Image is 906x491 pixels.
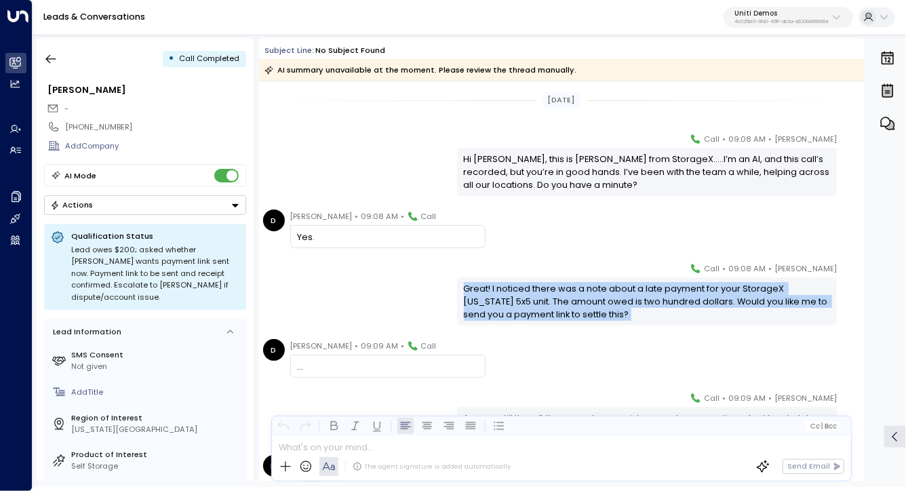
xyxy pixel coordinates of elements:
label: Region of Interest [71,412,241,424]
span: • [355,339,359,353]
div: Button group with a nested menu [44,195,246,215]
div: [PERSON_NAME] [47,83,245,96]
span: 09:08 AM [728,262,766,275]
div: ... [297,360,478,373]
div: AddTitle [71,387,241,398]
span: Call [704,262,720,275]
div: Lead owes $200; asked whether [PERSON_NAME] wants payment link sent now. Payment link to be sent ... [71,244,239,304]
div: The agent signature is added automatically [353,462,511,471]
span: Call [704,391,720,405]
span: [PERSON_NAME] [774,132,837,146]
img: 110_headshot.jpg [842,391,864,413]
span: [PERSON_NAME] [774,262,837,275]
div: [US_STATE][GEOGRAPHIC_DATA] [71,424,241,435]
div: • [168,49,174,68]
div: AI summary unavailable at the moment. Please review the thread manually. [264,63,576,77]
div: Great! I noticed there was a note about a late payment for your StorageX [US_STATE] 5x5 unit. The... [464,282,831,321]
span: • [722,262,726,275]
div: [DATE] [543,92,580,108]
div: Yes. [297,231,478,243]
span: • [722,391,726,405]
button: Uniti Demos4c025b01-9fa0-46ff-ab3a-a620b886896e [724,7,853,28]
span: [PERSON_NAME] [290,210,353,223]
button: Actions [44,195,246,215]
button: Undo [275,418,292,434]
span: 09:08 AM [361,210,399,223]
span: Call [704,132,720,146]
span: Call [421,339,437,353]
div: D [263,339,285,361]
img: 110_headshot.jpg [842,132,864,154]
span: [PERSON_NAME] [290,339,353,353]
div: Hi [PERSON_NAME], this is [PERSON_NAME] from StorageX.....I’m an AI, and this call’s recorded, bu... [464,153,831,192]
div: AddCompany [65,140,245,152]
span: Cc Bcc [810,423,837,430]
span: 09:09 AM [361,339,399,353]
div: D [263,455,285,477]
span: • [768,391,772,405]
span: Call Completed [179,53,239,64]
span: 09:09 AM [728,391,766,405]
div: No subject found [315,45,385,56]
span: - [64,103,68,114]
span: • [768,262,772,275]
a: Leads & Conversations [43,11,145,22]
p: Qualification Status [71,231,239,241]
span: • [401,339,405,353]
p: 4c025b01-9fa0-46ff-ab3a-a620b886896e [734,19,829,24]
div: [PHONE_NUMBER] [65,121,245,133]
span: Call [421,210,437,223]
div: Actions [50,200,93,210]
label: SMS Consent [71,349,241,361]
label: Product of Interest [71,449,241,460]
div: AI Mode [64,169,96,182]
span: • [722,132,726,146]
span: • [355,210,359,223]
span: • [768,132,772,146]
span: • [401,210,405,223]
div: Are you still there? If you need any assistance or have questions, feel free to let me know! [464,412,831,437]
span: [PERSON_NAME] [774,391,837,405]
div: Self Storage [71,460,241,472]
img: 110_headshot.jpg [842,262,864,283]
div: Lead Information [49,326,121,338]
button: Cc|Bcc [806,421,841,431]
button: Redo [297,418,313,434]
span: | [821,423,823,430]
div: D [263,210,285,231]
div: Not given [71,361,241,372]
span: 09:08 AM [728,132,766,146]
span: Subject Line: [264,45,314,56]
p: Uniti Demos [734,9,829,18]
